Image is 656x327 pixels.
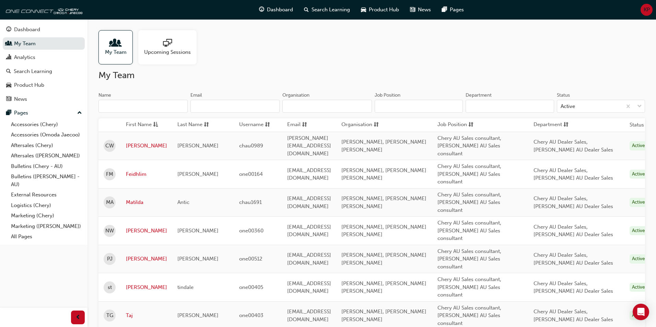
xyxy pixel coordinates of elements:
[375,100,463,113] input: Job Position
[3,93,85,106] a: News
[6,27,11,33] span: guage-icon
[287,195,331,209] span: [EMAIL_ADDRESS][DOMAIN_NAME]
[630,170,647,179] div: Active
[105,48,127,56] span: My Team
[105,227,114,235] span: NW
[341,121,379,129] button: Organisationsorting-icon
[630,121,644,129] th: Status
[341,139,426,153] span: [PERSON_NAME], [PERSON_NAME] [PERSON_NAME]
[304,5,309,14] span: search-icon
[3,65,85,78] a: Search Learning
[77,109,82,118] span: up-icon
[630,254,647,264] div: Active
[177,284,194,290] span: tindale
[6,96,11,102] span: news-icon
[3,23,85,36] a: Dashboard
[287,167,331,181] span: [EMAIL_ADDRESS][DOMAIN_NAME]
[3,51,85,64] a: Analytics
[98,70,645,81] h2: My Team
[341,252,426,266] span: [PERSON_NAME], [PERSON_NAME] [PERSON_NAME]
[144,48,191,56] span: Upcoming Sessions
[534,121,562,129] span: Department
[534,308,613,323] span: Chery AU Dealer Sales, [PERSON_NAME] AU Dealer Sales
[302,121,307,129] span: sorting-icon
[3,3,82,16] a: oneconnect
[3,107,85,119] button: Pages
[630,283,647,292] div: Active
[534,280,613,294] span: Chery AU Dealer Sales, [PERSON_NAME] AU Dealer Sales
[177,199,189,205] span: Antic
[534,252,613,266] span: Chery AU Dealer Sales, [PERSON_NAME] AU Dealer Sales
[239,284,263,290] span: one00405
[239,171,263,177] span: one00164
[468,121,473,129] span: sorting-icon
[442,5,447,14] span: pages-icon
[267,6,293,14] span: Dashboard
[106,198,114,206] span: MA
[138,30,202,64] a: Upcoming Sessions
[14,109,28,117] div: Pages
[8,171,85,190] a: Bulletins ([PERSON_NAME] - AU)
[375,92,400,99] div: Job Position
[534,167,613,181] span: Chery AU Dealer Sales, [PERSON_NAME] AU Dealer Sales
[126,170,167,178] a: Feidhlim
[153,121,158,129] span: asc-icon
[287,308,331,323] span: [EMAIL_ADDRESS][DOMAIN_NAME]
[374,121,379,129] span: sorting-icon
[450,6,464,14] span: Pages
[177,312,219,318] span: [PERSON_NAME]
[437,121,475,129] button: Job Positionsorting-icon
[287,121,301,129] span: Email
[630,226,647,235] div: Active
[239,121,263,129] span: Username
[355,3,405,17] a: car-iconProduct Hub
[8,130,85,140] a: Accessories (Omoda Jaecoo)
[561,102,575,110] div: Active
[254,3,298,17] a: guage-iconDashboard
[418,6,431,14] span: News
[287,252,331,266] span: [EMAIL_ADDRESS][DOMAIN_NAME]
[633,304,649,320] div: Open Intercom Messenger
[106,312,113,319] span: TG
[8,140,85,151] a: Aftersales (Chery)
[287,280,331,294] span: [EMAIL_ADDRESS][DOMAIN_NAME]
[563,121,569,129] span: sorting-icon
[437,276,501,298] span: Chery AU Sales consultant, [PERSON_NAME] AU Sales consultant
[369,6,399,14] span: Product Hub
[641,4,653,16] button: KP
[239,312,263,318] span: one00403
[437,135,501,157] span: Chery AU Sales consultant, [PERSON_NAME] AU Sales consultant
[410,5,415,14] span: news-icon
[126,121,164,129] button: First Nameasc-icon
[6,54,11,61] span: chart-icon
[177,256,219,262] span: [PERSON_NAME]
[8,221,85,232] a: Marketing ([PERSON_NAME])
[437,305,501,326] span: Chery AU Sales consultant, [PERSON_NAME] AU Sales consultant
[190,100,280,113] input: Email
[437,121,467,129] span: Job Position
[466,92,492,99] div: Department
[644,6,650,14] span: KP
[239,121,277,129] button: Usernamesorting-icon
[239,228,263,234] span: one00360
[437,248,501,270] span: Chery AU Sales consultant, [PERSON_NAME] AU Sales consultant
[190,92,202,99] div: Email
[98,92,111,99] div: Name
[8,119,85,130] a: Accessories (Chery)
[341,167,426,181] span: [PERSON_NAME], [PERSON_NAME] [PERSON_NAME]
[265,121,270,129] span: sorting-icon
[287,224,331,238] span: [EMAIL_ADDRESS][DOMAIN_NAME]
[14,81,44,89] div: Product Hub
[8,231,85,242] a: All Pages
[177,171,219,177] span: [PERSON_NAME]
[14,95,27,103] div: News
[111,39,120,48] span: people-icon
[341,308,426,323] span: [PERSON_NAME], [PERSON_NAME] [PERSON_NAME]
[14,68,52,75] div: Search Learning
[3,79,85,92] a: Product Hub
[126,312,167,319] a: Taj
[3,22,85,107] button: DashboardMy TeamAnalyticsSearch LearningProduct HubNews
[534,121,571,129] button: Departmentsorting-icon
[204,121,209,129] span: sorting-icon
[630,198,647,207] div: Active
